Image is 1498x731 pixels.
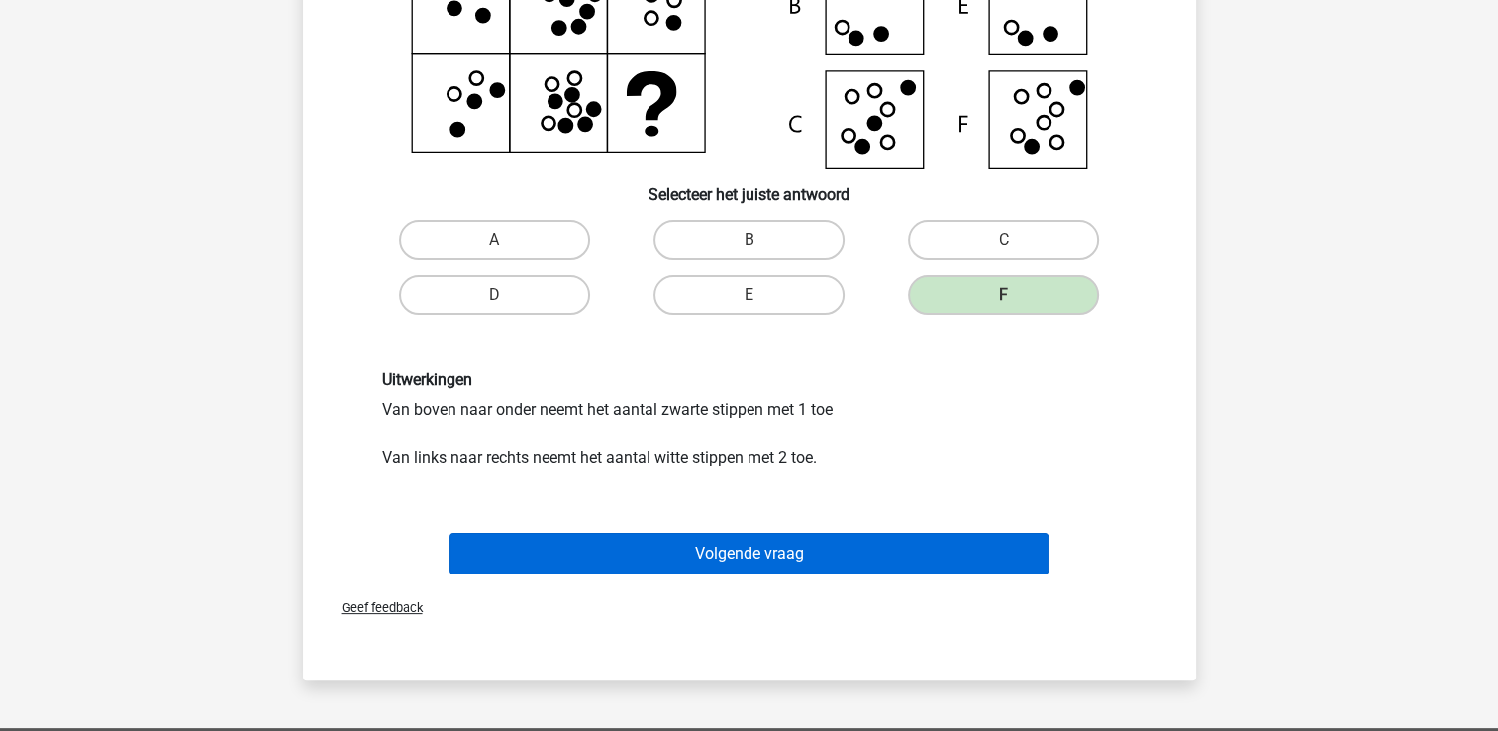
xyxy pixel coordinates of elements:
label: B [653,220,845,260]
label: E [653,275,845,315]
div: Van boven naar onder neemt het aantal zwarte stippen met 1 toe Van links naar rechts neemt het aa... [367,370,1132,469]
button: Volgende vraag [449,533,1049,574]
label: F [908,275,1099,315]
label: C [908,220,1099,260]
label: D [399,275,590,315]
label: A [399,220,590,260]
h6: Selecteer het juiste antwoord [335,169,1164,204]
h6: Uitwerkingen [382,370,1117,389]
span: Geef feedback [326,600,423,615]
